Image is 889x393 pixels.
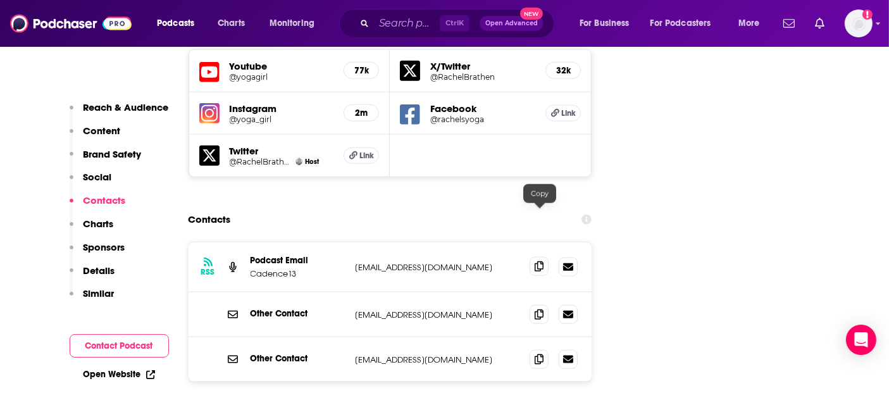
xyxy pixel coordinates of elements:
[70,101,169,125] button: Reach & Audience
[84,287,115,299] p: Similar
[230,60,334,72] h5: Youtube
[374,13,440,34] input: Search podcasts, credits, & more...
[485,20,538,27] span: Open Advanced
[230,72,334,82] a: @yogagirl
[354,108,368,118] h5: 2m
[261,13,331,34] button: open menu
[650,15,711,32] span: For Podcasters
[230,157,290,166] a: @RachelBrathen
[230,145,334,157] h5: Twitter
[189,208,231,232] h2: Contacts
[70,334,169,358] button: Contact Podcast
[251,308,345,319] p: Other Contact
[642,13,730,34] button: open menu
[845,9,873,37] img: User Profile
[70,194,126,218] button: Contacts
[84,241,125,253] p: Sponsors
[270,15,314,32] span: Monitoring
[520,8,543,20] span: New
[580,15,630,32] span: For Business
[778,13,800,34] a: Show notifications dropdown
[810,13,830,34] a: Show notifications dropdown
[199,103,220,123] img: iconImage
[70,265,115,288] button: Details
[70,171,112,194] button: Social
[730,13,776,34] button: open menu
[84,125,121,137] p: Content
[251,268,345,279] p: Cadence13
[218,15,245,32] span: Charts
[84,194,126,206] p: Contacts
[523,184,556,203] div: Copy
[430,72,535,82] a: @RachelBrathen
[295,158,302,165] img: Rachel Brathen
[84,265,115,277] p: Details
[84,101,169,113] p: Reach & Audience
[230,103,334,115] h5: Instagram
[305,158,319,166] span: Host
[545,105,581,122] a: Link
[201,267,215,277] h3: RSS
[862,9,873,20] svg: Add a profile image
[70,287,115,311] button: Similar
[70,218,114,241] button: Charts
[84,369,155,380] a: Open Website
[430,103,535,115] h5: Facebook
[845,9,873,37] span: Logged in as scottb4744
[430,60,535,72] h5: X/Twitter
[561,108,576,118] span: Link
[556,65,570,76] h5: 32k
[70,241,125,265] button: Sponsors
[480,16,544,31] button: Open AdvancedNew
[84,218,114,230] p: Charts
[846,325,876,355] div: Open Intercom Messenger
[359,151,374,161] span: Link
[344,147,379,164] a: Link
[356,262,520,273] p: [EMAIL_ADDRESS][DOMAIN_NAME]
[230,115,334,124] a: @yoga_girl
[209,13,252,34] a: Charts
[70,148,142,172] button: Brand Safety
[738,15,760,32] span: More
[356,354,520,365] p: [EMAIL_ADDRESS][DOMAIN_NAME]
[571,13,645,34] button: open menu
[84,171,112,183] p: Social
[351,9,566,38] div: Search podcasts, credits, & more...
[70,125,121,148] button: Content
[84,148,142,160] p: Brand Safety
[251,353,345,364] p: Other Contact
[430,115,535,124] a: @rachelsyoga
[440,15,469,32] span: Ctrl K
[10,11,132,35] img: Podchaser - Follow, Share and Rate Podcasts
[251,255,345,266] p: Podcast Email
[356,309,520,320] p: [EMAIL_ADDRESS][DOMAIN_NAME]
[157,15,194,32] span: Podcasts
[845,9,873,37] button: Show profile menu
[354,65,368,76] h5: 77k
[148,13,211,34] button: open menu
